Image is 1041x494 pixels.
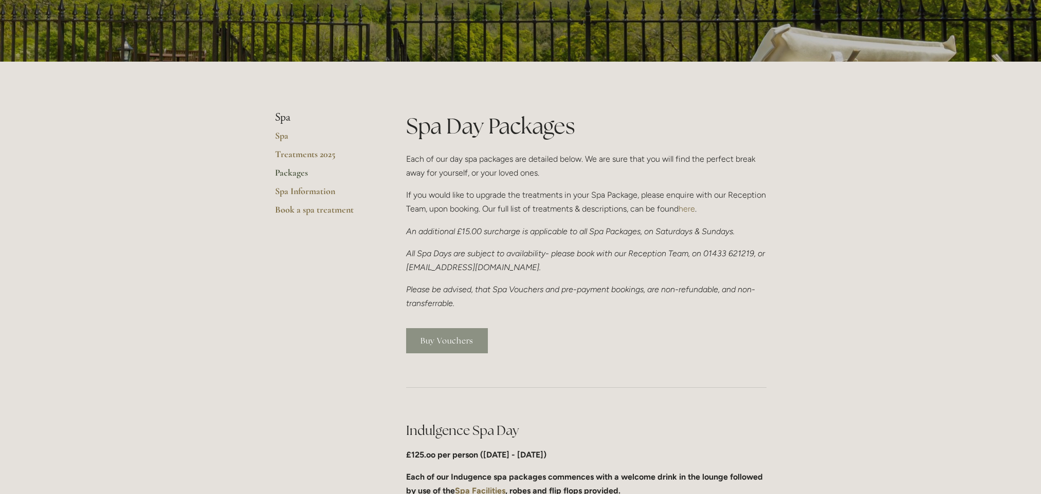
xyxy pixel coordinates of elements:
[406,188,766,216] p: If you would like to upgrade the treatments in your Spa Package, please enquire with our Receptio...
[406,152,766,180] p: Each of our day spa packages are detailed below. We are sure that you will find the perfect break...
[275,130,373,148] a: Spa
[275,204,373,222] a: Book a spa treatment
[406,422,766,440] h2: Indulgence Spa Day
[275,111,373,124] li: Spa
[275,148,373,167] a: Treatments 2025
[406,226,735,236] em: An additional £15.00 surcharge is applicable to all Spa Packages, on Saturdays & Sundays.
[406,450,546,460] strong: £125.oo per person ([DATE] - [DATE])
[406,328,488,353] a: Buy Vouchers
[679,204,695,214] a: here
[406,284,755,308] em: Please be advised, that Spa Vouchers and pre-payment bookings, are non-refundable, and non-transf...
[406,111,766,141] h1: Spa Day Packages
[275,167,373,185] a: Packages
[275,185,373,204] a: Spa Information
[406,249,767,272] em: All Spa Days are subject to availability- please book with our Reception Team, on 01433 621219, o...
